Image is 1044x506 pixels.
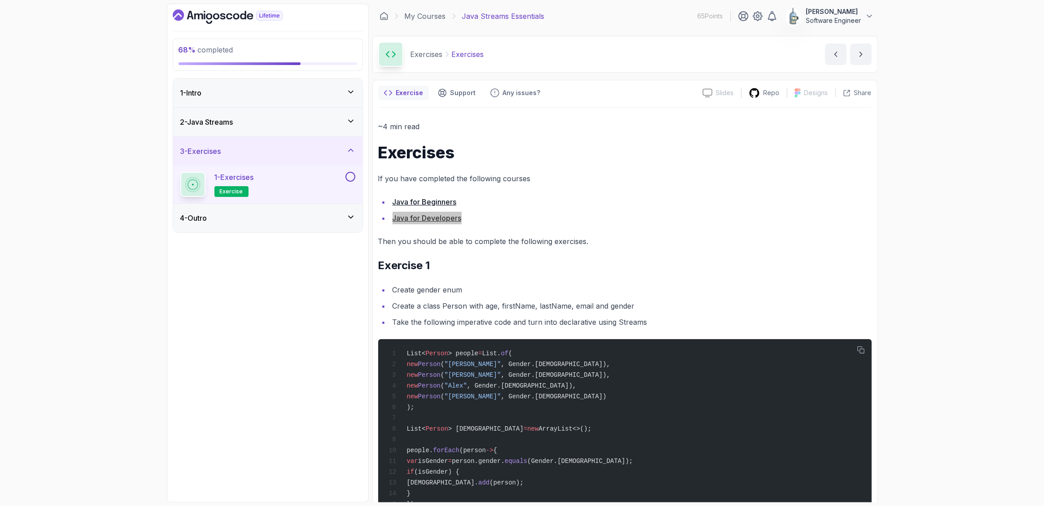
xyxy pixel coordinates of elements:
span: (isGender) { [414,468,459,475]
p: [PERSON_NAME] [806,7,861,16]
button: next content [850,44,872,65]
a: Java for Beginners [393,197,457,206]
a: Repo [742,87,787,99]
span: Person [426,425,448,432]
span: "[PERSON_NAME]" [445,361,501,368]
span: List< [406,350,425,357]
span: new [406,393,418,400]
h3: 2 - Java Streams [180,117,233,127]
p: Exercises [411,49,443,60]
span: of [501,350,509,357]
span: isGender [418,458,448,465]
span: Person [418,382,441,389]
span: (person [459,447,486,454]
p: Repo [764,88,780,97]
p: ~4 min read [378,120,872,133]
span: > people [448,350,478,357]
button: 2-Java Streams [173,108,363,136]
span: > [DEMOGRAPHIC_DATA] [448,425,524,432]
img: user profile image [785,8,802,25]
span: ( [441,371,444,379]
span: 68 % [179,45,196,54]
span: (Gender.[DEMOGRAPHIC_DATA]); [527,458,633,465]
h2: Exercise 1 [378,258,872,273]
span: new [406,382,418,389]
span: , Gender.[DEMOGRAPHIC_DATA]), [501,371,611,379]
h3: 4 - Outro [180,213,207,223]
li: Take the following imperative code and turn into declarative using Streams [390,316,872,328]
span: List. [482,350,501,357]
p: 1 - Exercises [214,172,254,183]
p: Support [450,88,476,97]
span: ( [441,361,444,368]
span: new [527,425,538,432]
span: = [524,425,527,432]
span: completed [179,45,233,54]
span: ( [441,393,444,400]
span: List< [406,425,425,432]
span: Person [418,371,441,379]
h1: Exercises [378,144,872,161]
p: Software Engineer [806,16,861,25]
span: , Gender.[DEMOGRAPHIC_DATA]), [501,361,611,368]
p: Any issues? [503,88,541,97]
span: , Gender.[DEMOGRAPHIC_DATA]) [501,393,607,400]
button: previous content [825,44,847,65]
span: = [448,458,452,465]
span: if [406,468,414,475]
a: Dashboard [380,12,389,21]
span: new [406,361,418,368]
button: Support button [432,86,481,100]
span: add [478,479,489,486]
p: Then you should be able to complete the following exercises. [378,235,872,248]
span: people. [406,447,433,454]
span: [DEMOGRAPHIC_DATA]. [406,479,478,486]
span: ( [508,350,512,357]
button: 1-Intro [173,79,363,107]
button: Feedback button [485,86,546,100]
span: { [494,447,497,454]
span: , Gender.[DEMOGRAPHIC_DATA]), [467,382,577,389]
span: = [478,350,482,357]
p: 65 Points [698,12,723,21]
span: equals [505,458,527,465]
span: var [406,458,418,465]
span: "[PERSON_NAME]" [445,371,501,379]
span: Person [418,393,441,400]
span: ); [406,404,414,411]
button: Share [835,88,872,97]
h3: 1 - Intro [180,87,202,98]
span: exercise [220,188,243,195]
p: Designs [804,88,828,97]
span: Person [418,361,441,368]
span: Person [426,350,448,357]
span: new [406,371,418,379]
span: ( [441,382,444,389]
button: 1-Exercisesexercise [180,172,355,197]
p: Java Streams Essentials [462,11,545,22]
p: Share [854,88,872,97]
a: Java for Developers [393,214,462,222]
span: "Alex" [445,382,467,389]
button: notes button [378,86,429,100]
p: Exercise [396,88,424,97]
p: If you have completed the following courses [378,172,872,185]
span: -> [486,447,494,454]
span: } [406,490,410,497]
a: Dashboard [173,9,303,24]
a: My Courses [405,11,446,22]
span: (person); [489,479,524,486]
span: ArrayList<>(); [539,425,592,432]
button: 4-Outro [173,204,363,232]
li: Create a class Person with age, firstName, lastName, email and gender [390,300,872,312]
span: forEach [433,447,459,454]
p: Slides [716,88,734,97]
button: 3-Exercises [173,137,363,166]
h3: 3 - Exercises [180,146,221,157]
li: Create gender enum [390,284,872,296]
span: person.gender. [452,458,505,465]
button: user profile image[PERSON_NAME]Software Engineer [785,7,874,25]
p: Exercises [452,49,484,60]
span: "[PERSON_NAME]" [445,393,501,400]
